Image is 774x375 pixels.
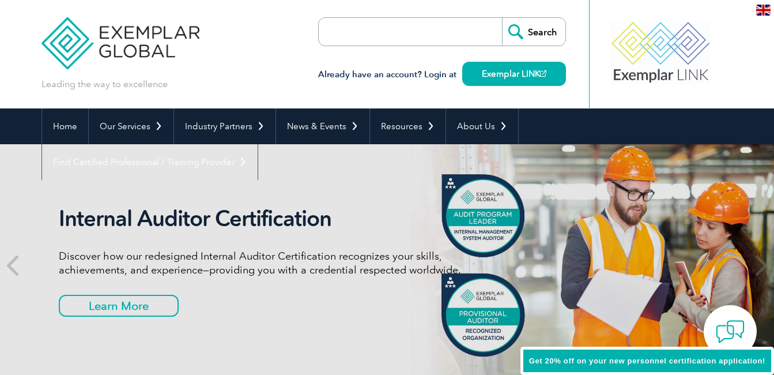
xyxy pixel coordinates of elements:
[540,70,546,77] img: open_square.png
[59,249,491,277] p: Discover how our redesigned Internal Auditor Certification recognizes your skills, achievements, ...
[59,205,491,232] h2: Internal Auditor Certification
[42,144,258,180] a: Find Certified Professional / Training Provider
[446,108,518,144] a: About Us
[318,67,566,82] h3: Already have an account? Login at
[276,108,369,144] a: News & Events
[42,108,88,144] a: Home
[89,108,173,144] a: Our Services
[502,18,565,46] input: Search
[174,108,275,144] a: Industry Partners
[59,295,179,317] a: Learn More
[716,317,745,346] img: contact-chat.png
[370,108,445,144] a: Resources
[756,5,771,16] img: en
[41,78,168,91] p: Leading the way to excellence
[462,62,566,86] a: Exemplar LINK
[529,357,765,365] span: Get 20% off on your new personnel certification application!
